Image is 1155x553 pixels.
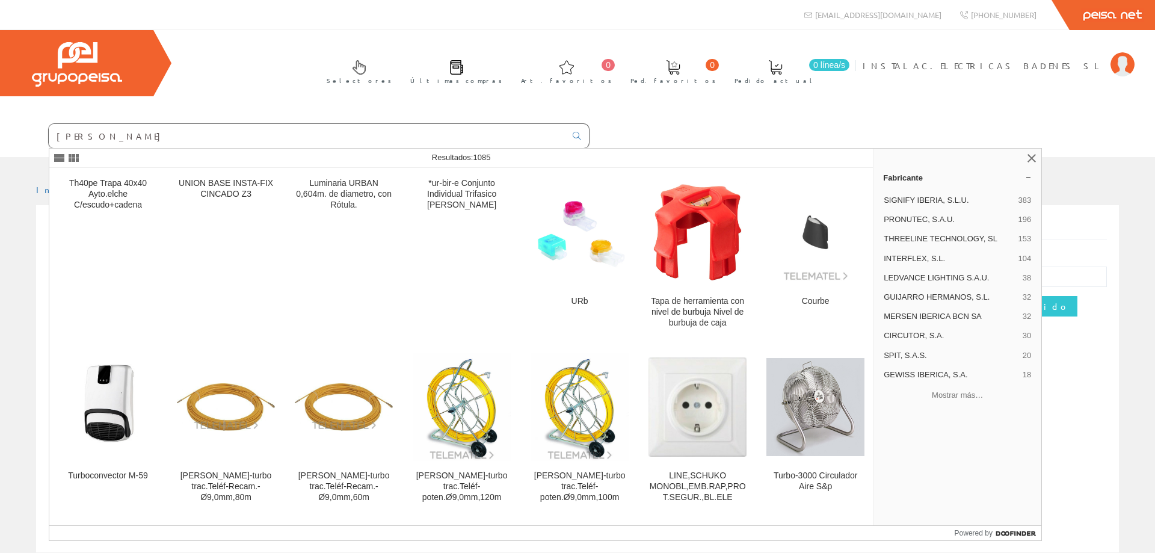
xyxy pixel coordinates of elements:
[884,253,1013,264] span: INTERFLEX, S.L.
[884,195,1013,206] span: SIGNIFY IBERIA, S.L.U.
[735,75,816,87] span: Pedido actual
[398,50,508,91] a: Últimas compras
[648,296,747,329] div: Tapa de herramienta con nivel de burbuja Nivel de burbuja de caja
[295,471,393,503] div: [PERSON_NAME]-turbo trac.Teléf-Recam.-Ø9,0mm,60m
[757,168,874,342] a: Courbe Courbe
[1018,214,1031,225] span: 196
[531,296,629,307] div: URb
[884,369,1018,380] span: GEWISS IBERICA, S.A.
[766,183,864,281] img: Courbe
[757,343,874,517] a: Turbo-3000 Circulador Aire S&p Turbo-3000 Circulador Aire S&p
[955,528,993,539] span: Powered by
[531,353,629,460] img: Kati-turbo trac.Teléf-poten.Ø9,0mm,100m
[639,343,756,517] a: LINE,SCHUKO MONOBL,EMB.RAP,PROT.SEGUR.,BL.ELE LINE,SCHUKO MONOBL,EMB.RAP,PROT.SEGUR.,BL.ELE
[531,471,629,503] div: [PERSON_NAME]-turbo trac.Teléf-poten.Ø9,0mm,100m
[531,183,629,281] img: URb
[884,233,1013,244] span: THREELINE TECHNOLOGY, SL
[285,168,402,342] a: Luminaria URBAN 0,604m. de diametro, con Rótula.
[49,343,167,517] a: Turboconvector M-59 Turboconvector M-59
[521,75,612,87] span: Art. favoritos
[766,296,864,307] div: Courbe
[432,153,491,162] span: Resultados:
[1023,330,1031,341] span: 30
[863,50,1135,61] a: INSTALAC.ELECTRICAS BADENES SL
[873,168,1041,187] a: Fabricante
[766,471,864,492] div: Turbo-3000 Circulador Aire S&p
[413,471,511,503] div: [PERSON_NAME]-turbo trac.Teléf-poten.Ø9,0mm,120m
[884,273,1018,283] span: LEDVANCE LIGHTING S.A.U.
[327,75,392,87] span: Selectores
[521,168,638,342] a: URb URb
[413,178,511,211] div: *ur-bir-e Conjunto Individual Trifasico [PERSON_NAME]
[955,526,1042,540] a: Powered by
[167,168,285,342] a: UNION BASE INSTA-FIX CINCADO Z3
[32,42,122,87] img: Grupo Peisa
[177,178,275,200] div: UNION BASE INSTA-FIX CINCADO Z3
[1023,311,1031,322] span: 32
[884,214,1013,225] span: PRONUTEC, S.A.U.
[1023,350,1031,361] span: 20
[1018,195,1031,206] span: 383
[403,343,520,517] a: Kati-turbo trac.Teléf-poten.Ø9,0mm,120m [PERSON_NAME]-turbo trac.Teléf-poten.Ø9,0mm,120m
[1018,253,1031,264] span: 104
[815,10,941,20] span: [EMAIL_ADDRESS][DOMAIN_NAME]
[410,75,502,87] span: Últimas compras
[295,178,393,211] div: Luminaria URBAN 0,604m. de diametro, con Rótula.
[167,343,285,517] a: Kati-turbo trac.Teléf-Recam.-Ø9,0mm,80m [PERSON_NAME]-turbo trac.Teléf-Recam.-Ø9,0mm,80m
[648,471,747,503] div: LINE,SCHUKO MONOBL,EMB.RAP,PROT.SEGUR.,BL.ELE
[1023,292,1031,303] span: 32
[59,178,157,211] div: Th40pe Trapa 40x40 Ayto.elche C/escudo+cadena
[64,353,152,461] img: Turboconvector M-59
[177,383,275,431] img: Kati-turbo trac.Teléf-Recam.-Ø9,0mm,80m
[59,471,157,481] div: Turboconvector M-59
[1018,233,1031,244] span: 153
[639,168,756,342] a: Tapa de herramienta con nivel de burbuja Nivel de burbuja de caja Tapa de herramienta con nivel d...
[177,471,275,503] div: [PERSON_NAME]-turbo trac.Teléf-Recam.-Ø9,0mm,80m
[1023,273,1031,283] span: 38
[884,292,1018,303] span: GUIJARRO HERMANOS, S.L.
[285,343,402,517] a: Kati-turbo trac.Teléf-Recam.-Ø9,0mm,60m [PERSON_NAME]-turbo trac.Teléf-Recam.-Ø9,0mm,60m
[521,343,638,517] a: Kati-turbo trac.Teléf-poten.Ø9,0mm,100m [PERSON_NAME]-turbo trac.Teléf-poten.Ø9,0mm,100m
[884,350,1018,361] span: SPIT, S.A.S.
[630,75,716,87] span: Ped. favoritos
[315,50,398,91] a: Selectores
[648,357,747,457] img: LINE,SCHUKO MONOBL,EMB.RAP,PROT.SEGUR.,BL.ELE
[295,383,393,431] img: Kati-turbo trac.Teléf-Recam.-Ø9,0mm,60m
[413,353,511,460] img: Kati-turbo trac.Teléf-poten.Ø9,0mm,120m
[884,330,1018,341] span: CIRCUTOR, S.A.
[766,358,864,456] img: Turbo-3000 Circulador Aire S&p
[971,10,1036,20] span: [PHONE_NUMBER]
[706,59,719,71] span: 0
[863,60,1104,72] span: INSTALAC.ELECTRICAS BADENES SL
[884,311,1018,322] span: MERSEN IBERICA BCN SA
[49,124,565,148] input: Buscar ...
[602,59,615,71] span: 0
[49,168,167,342] a: Th40pe Trapa 40x40 Ayto.elche C/escudo+cadena
[36,184,87,195] a: Inicio
[1023,369,1031,380] span: 18
[473,153,490,162] span: 1085
[809,59,849,71] span: 0 línea/s
[403,168,520,342] a: *ur-bir-e Conjunto Individual Trifasico [PERSON_NAME]
[648,183,747,281] img: Tapa de herramienta con nivel de burbuja Nivel de burbuja de caja
[878,386,1036,406] button: Mostrar más…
